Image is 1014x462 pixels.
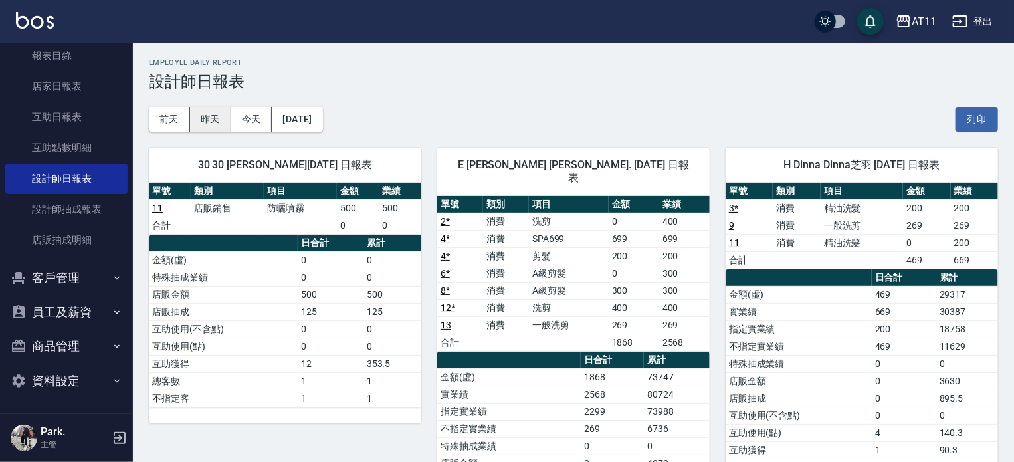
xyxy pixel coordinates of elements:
td: 0 [298,320,363,338]
td: 0 [298,269,363,286]
td: 消費 [483,282,529,299]
button: 資料設定 [5,364,128,398]
td: 400 [609,299,659,316]
td: 469 [872,286,936,303]
td: 消費 [483,247,529,265]
td: 0 [363,338,421,355]
td: 洗剪 [529,299,609,316]
td: A級剪髮 [529,282,609,299]
td: 店販銷售 [191,199,264,217]
button: 登出 [947,9,998,34]
td: 0 [872,372,936,390]
button: [DATE] [272,107,322,132]
td: 3630 [936,372,998,390]
button: 客戶管理 [5,261,128,295]
td: 金額(虛) [726,286,872,303]
button: 昨天 [190,107,231,132]
button: 商品管理 [5,329,128,364]
a: 店販抽成明細 [5,225,128,255]
td: 1868 [581,368,644,386]
td: 特殊抽成業績 [437,437,581,455]
td: 0 [936,355,998,372]
th: 項目 [821,183,903,200]
td: 400 [659,299,710,316]
td: 300 [659,265,710,282]
span: E [PERSON_NAME] [PERSON_NAME]. [DATE] 日報表 [453,158,694,185]
td: 2568 [581,386,644,403]
th: 累計 [644,352,710,369]
th: 業績 [951,183,999,200]
td: 消費 [483,299,529,316]
td: 合計 [437,334,483,351]
td: 消費 [483,230,529,247]
button: save [857,8,884,35]
td: 200 [951,234,999,251]
td: 2568 [659,334,710,351]
td: 125 [363,303,421,320]
td: 140.3 [936,424,998,441]
td: 0 [644,437,710,455]
td: 6736 [644,420,710,437]
td: 1 [298,372,363,390]
td: 0 [581,437,644,455]
img: Logo [16,12,54,29]
td: 699 [609,230,659,247]
td: 500 [363,286,421,303]
td: 精油洗髮 [821,199,903,217]
td: 消費 [483,265,529,282]
td: 1 [872,441,936,459]
th: 項目 [264,183,337,200]
td: 0 [609,265,659,282]
table: a dense table [149,183,421,235]
a: 13 [441,320,451,330]
td: 互助使用(不含點) [149,320,298,338]
td: 353.5 [363,355,421,372]
td: 指定實業績 [437,403,581,420]
td: 73988 [644,403,710,420]
td: 30387 [936,303,998,320]
td: 0 [903,234,950,251]
td: 0 [379,217,421,234]
td: 店販抽成 [149,303,298,320]
td: 消費 [773,199,820,217]
td: 消費 [773,217,820,234]
th: 類別 [483,196,529,213]
td: 500 [298,286,363,303]
h2: Employee Daily Report [149,58,998,67]
span: H Dinna Dinna芝羽 [DATE] 日報表 [742,158,982,172]
td: 300 [609,282,659,299]
td: 0 [872,355,936,372]
a: 報表目錄 [5,41,128,71]
td: SPA699 [529,230,609,247]
a: 互助日報表 [5,102,128,132]
td: 300 [659,282,710,299]
td: 店販金額 [726,372,872,390]
td: 0 [298,338,363,355]
td: 2299 [581,403,644,420]
td: 指定實業績 [726,320,872,338]
th: 累計 [936,269,998,287]
td: 269 [609,316,659,334]
td: 店販抽成 [726,390,872,407]
td: 不指定實業績 [437,420,581,437]
td: 200 [903,199,950,217]
td: 11629 [936,338,998,355]
th: 類別 [773,183,820,200]
td: 500 [379,199,421,217]
th: 金額 [609,196,659,213]
td: 1 [363,390,421,407]
th: 業績 [659,196,710,213]
td: 不指定客 [149,390,298,407]
td: 269 [581,420,644,437]
th: 單號 [149,183,191,200]
th: 金額 [337,183,379,200]
td: 消費 [483,213,529,230]
th: 項目 [529,196,609,213]
td: 0 [609,213,659,230]
td: 699 [659,230,710,247]
button: 前天 [149,107,190,132]
table: a dense table [437,196,710,352]
table: a dense table [149,235,421,407]
a: 互助點數明細 [5,132,128,163]
td: 269 [903,217,950,234]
